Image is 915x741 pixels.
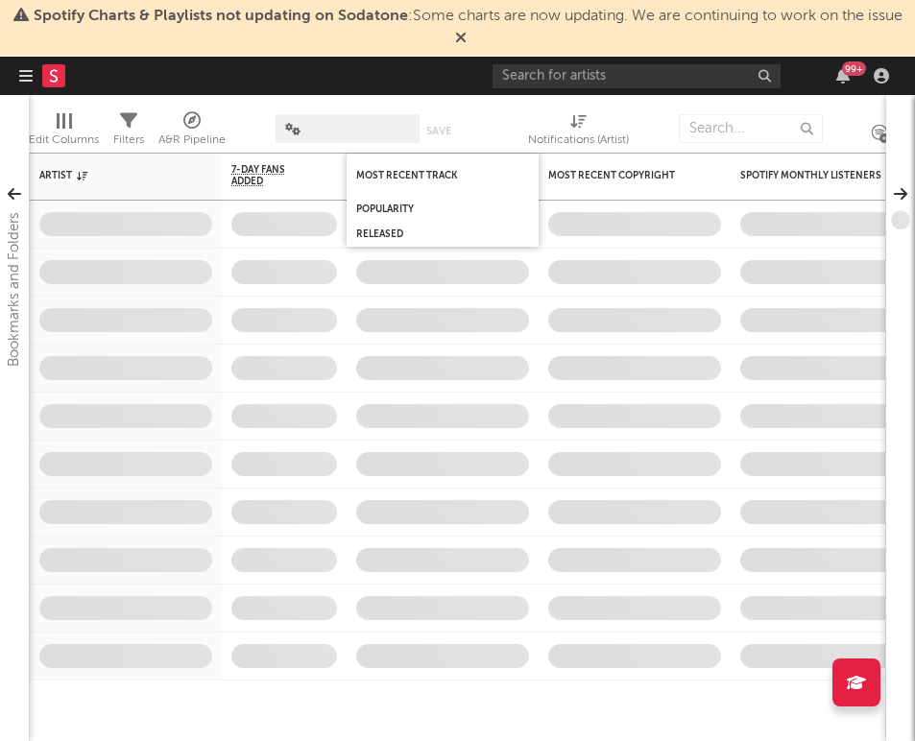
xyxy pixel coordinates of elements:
span: 7-Day Fans Added [231,164,308,187]
span: Dismiss [455,32,467,47]
input: Search for artists [493,64,781,88]
div: Notifications (Artist) [528,129,629,152]
button: Save [426,126,451,136]
div: Artist [39,170,183,181]
div: Popularity [356,203,500,215]
input: Search... [679,114,823,143]
div: A&R Pipeline [158,129,226,152]
div: Most Recent Copyright [548,170,692,181]
div: Edit Columns [29,129,99,152]
div: Bookmarks and Folders [3,212,26,367]
div: Notifications (Artist) [528,105,629,160]
span: : Some charts are now updating. We are continuing to work on the issue [34,9,903,24]
div: Filters [113,129,144,152]
div: Released [356,228,500,240]
div: Edit Columns [29,105,99,160]
button: 99+ [836,68,850,84]
div: 99 + [842,61,866,76]
div: Most Recent Track [356,170,500,181]
div: Spotify Monthly Listeners [740,170,884,181]
span: Spotify Charts & Playlists not updating on Sodatone [34,9,408,24]
div: Filters [113,105,144,160]
div: A&R Pipeline [158,105,226,160]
